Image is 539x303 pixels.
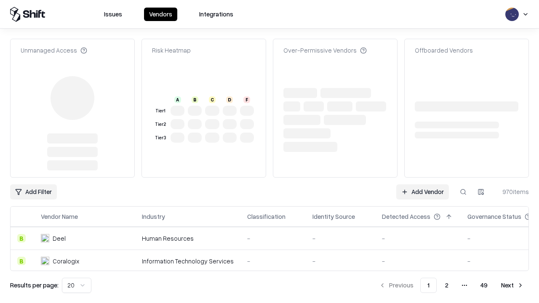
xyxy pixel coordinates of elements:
div: Tier 3 [154,134,167,141]
div: Detected Access [382,212,430,221]
div: Identity Source [312,212,355,221]
div: 970 items [495,187,529,196]
div: Vendor Name [41,212,78,221]
div: Tier 2 [154,121,167,128]
div: A [174,96,181,103]
div: - [382,234,454,243]
button: 2 [438,278,455,293]
nav: pagination [374,278,529,293]
img: Deel [41,234,49,242]
div: F [243,96,250,103]
div: Governance Status [467,212,521,221]
div: Tier 1 [154,107,167,114]
div: Offboarded Vendors [415,46,473,55]
div: Industry [142,212,165,221]
div: B [192,96,198,103]
a: Add Vendor [396,184,449,199]
button: 1 [420,278,437,293]
div: C [209,96,216,103]
div: - [247,257,299,266]
div: Human Resources [142,234,234,243]
div: D [226,96,233,103]
div: Information Technology Services [142,257,234,266]
div: - [382,257,454,266]
div: Unmanaged Access [21,46,87,55]
button: Next [496,278,529,293]
div: Risk Heatmap [152,46,191,55]
div: - [247,234,299,243]
div: B [17,234,26,242]
div: - [312,234,368,243]
div: Deel [53,234,66,243]
button: 49 [474,278,494,293]
button: Vendors [144,8,177,21]
div: - [312,257,368,266]
img: Coralogix [41,257,49,265]
button: Issues [99,8,127,21]
div: Classification [247,212,286,221]
div: Over-Permissive Vendors [283,46,367,55]
div: B [17,257,26,265]
div: Coralogix [53,257,79,266]
p: Results per page: [10,281,59,290]
button: Integrations [194,8,238,21]
button: Add Filter [10,184,57,199]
